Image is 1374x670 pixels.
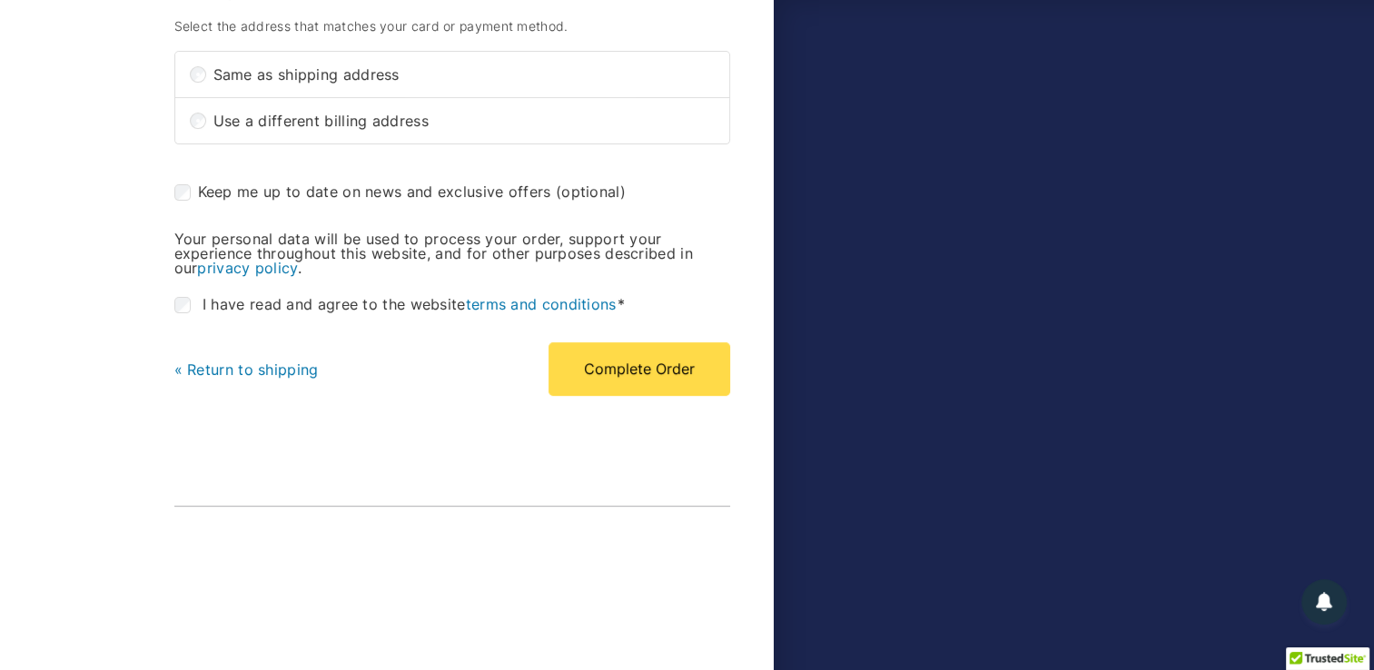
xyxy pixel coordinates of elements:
iframe: TrustedSite Certified [189,527,461,663]
a: terms and conditions [466,295,617,313]
span: I have read and agree to the website [203,295,625,313]
a: « Return to shipping [174,360,319,379]
span: Same as shipping address [213,67,715,82]
span: Keep me up to date on news and exclusive offers [198,182,551,201]
input: I have read and agree to the websiteterms and conditions [174,297,191,313]
input: Keep me up to date on news and exclusive offers (optional) [174,184,191,201]
span: Use a different billing address [213,113,715,128]
span: (optional) [556,182,626,201]
p: Your personal data will be used to process your order, support your experience throughout this we... [174,232,730,275]
a: privacy policy [197,259,297,277]
h4: Select the address that matches your card or payment method. [174,20,730,33]
button: Complete Order [549,342,730,395]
